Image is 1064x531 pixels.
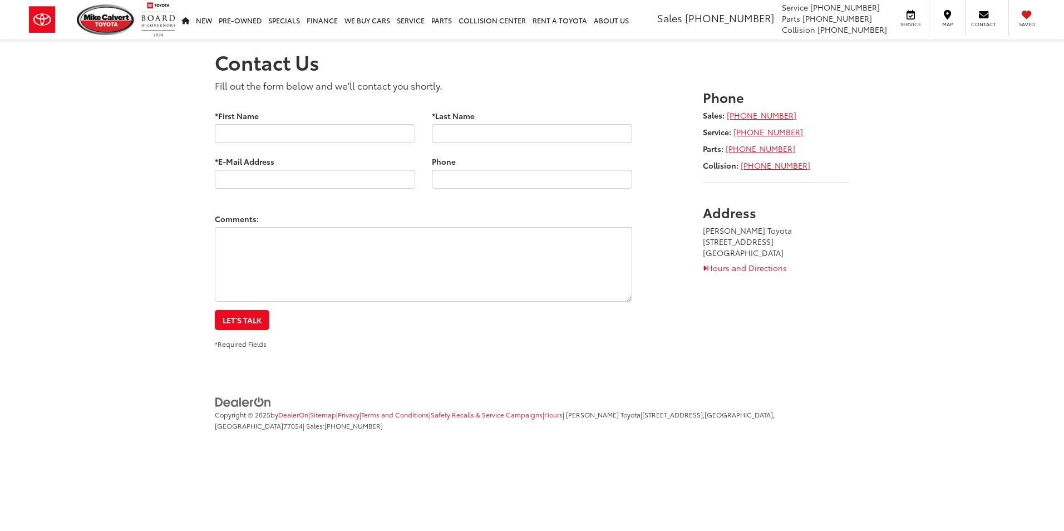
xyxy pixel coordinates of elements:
[215,156,274,167] label: *E-Mail Address
[215,421,283,430] span: [GEOGRAPHIC_DATA]
[303,421,383,430] span: | Sales:
[432,156,456,167] label: Phone
[703,126,731,137] strong: Service:
[741,160,810,171] a: [PHONE_NUMBER]
[703,110,725,121] strong: Sales:
[703,90,849,104] h3: Phone
[215,213,259,224] label: Comments:
[782,24,815,35] span: Collision
[215,110,259,121] label: *First Name
[543,410,563,419] span: |
[817,24,887,35] span: [PHONE_NUMBER]
[810,2,880,13] span: [PHONE_NUMBER]
[324,421,383,430] span: [PHONE_NUMBER]
[705,410,775,419] span: [GEOGRAPHIC_DATA],
[642,410,705,419] span: [STREET_ADDRESS],
[703,160,738,171] strong: Collision:
[726,143,795,154] a: [PHONE_NUMBER]
[782,13,800,24] span: Parts
[215,410,270,419] span: Copyright © 2025
[703,225,849,258] address: [PERSON_NAME] Toyota [STREET_ADDRESS] [GEOGRAPHIC_DATA]
[563,410,641,419] span: | [PERSON_NAME] Toyota
[685,11,774,25] span: [PHONE_NUMBER]
[935,21,959,28] span: Map
[432,110,475,121] label: *Last Name
[703,143,723,154] strong: Parts:
[782,2,808,13] span: Service
[270,410,308,419] span: by
[361,410,429,419] a: Terms and Conditions
[703,205,849,219] h3: Address
[898,21,923,28] span: Service
[359,410,429,419] span: |
[429,410,543,419] span: |
[278,410,308,419] a: DealerOn Home Page
[215,78,632,92] p: Fill out the form below and we'll contact you shortly.
[733,126,803,137] a: [PHONE_NUMBER]
[657,11,682,25] span: Sales
[971,21,996,28] span: Contact
[703,262,787,273] a: Hours and Directions
[1014,21,1039,28] span: Saved
[336,410,359,419] span: |
[727,110,796,121] a: [PHONE_NUMBER]
[215,396,272,407] a: DealerOn
[310,410,336,419] a: Sitemap
[215,339,267,348] small: *Required Fields
[77,4,136,35] img: Mike Calvert Toyota
[308,410,336,419] span: |
[283,421,303,430] span: 77054
[215,396,272,409] img: DealerOn
[338,410,359,419] a: Privacy
[544,410,563,419] a: Hours
[802,13,872,24] span: [PHONE_NUMBER]
[431,410,543,419] a: Safety Recalls & Service Campaigns, Opens in a new tab
[215,310,269,330] button: Let's Talk
[215,51,849,73] h1: Contact Us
